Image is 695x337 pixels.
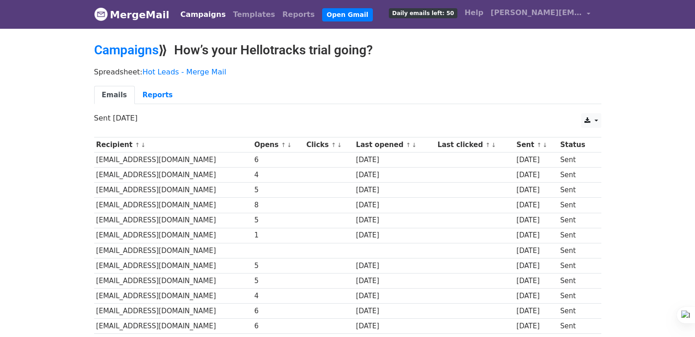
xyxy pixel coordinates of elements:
[281,142,286,148] a: ↑
[516,200,556,211] div: [DATE]
[356,200,433,211] div: [DATE]
[143,68,226,76] a: Hot Leads - Merge Mail
[516,321,556,332] div: [DATE]
[254,215,302,226] div: 5
[254,155,302,165] div: 6
[94,42,601,58] h2: ⟫ How’s your Hellotracks trial going?
[516,155,556,165] div: [DATE]
[94,42,159,58] a: Campaigns
[389,8,457,18] span: Daily emails left: 50
[558,273,595,288] td: Sent
[356,291,433,301] div: [DATE]
[356,321,433,332] div: [DATE]
[254,321,302,332] div: 6
[94,67,601,77] p: Spreadsheet:
[356,230,433,241] div: [DATE]
[356,306,433,316] div: [DATE]
[287,142,292,148] a: ↓
[491,7,582,18] span: [PERSON_NAME][EMAIL_ADDRESS][DOMAIN_NAME]
[516,276,556,286] div: [DATE]
[558,137,595,153] th: Status
[94,213,252,228] td: [EMAIL_ADDRESS][DOMAIN_NAME]
[94,198,252,213] td: [EMAIL_ADDRESS][DOMAIN_NAME]
[254,306,302,316] div: 6
[94,304,252,319] td: [EMAIL_ADDRESS][DOMAIN_NAME]
[354,137,435,153] th: Last opened
[461,4,487,22] a: Help
[516,306,556,316] div: [DATE]
[94,86,135,105] a: Emails
[385,4,461,22] a: Daily emails left: 50
[558,258,595,273] td: Sent
[254,230,302,241] div: 1
[94,273,252,288] td: [EMAIL_ADDRESS][DOMAIN_NAME]
[254,276,302,286] div: 5
[558,198,595,213] td: Sent
[279,5,318,24] a: Reports
[356,155,433,165] div: [DATE]
[94,258,252,273] td: [EMAIL_ADDRESS][DOMAIN_NAME]
[356,170,433,180] div: [DATE]
[558,228,595,243] td: Sent
[485,142,490,148] a: ↑
[516,246,556,256] div: [DATE]
[94,153,252,168] td: [EMAIL_ADDRESS][DOMAIN_NAME]
[356,215,433,226] div: [DATE]
[229,5,279,24] a: Templates
[141,142,146,148] a: ↓
[94,183,252,198] td: [EMAIL_ADDRESS][DOMAIN_NAME]
[412,142,417,148] a: ↓
[406,142,411,148] a: ↑
[94,168,252,183] td: [EMAIL_ADDRESS][DOMAIN_NAME]
[516,215,556,226] div: [DATE]
[558,289,595,304] td: Sent
[254,200,302,211] div: 8
[254,170,302,180] div: 4
[558,319,595,334] td: Sent
[94,289,252,304] td: [EMAIL_ADDRESS][DOMAIN_NAME]
[487,4,594,25] a: [PERSON_NAME][EMAIL_ADDRESS][DOMAIN_NAME]
[491,142,496,148] a: ↓
[558,168,595,183] td: Sent
[94,5,170,24] a: MergeMail
[177,5,229,24] a: Campaigns
[254,261,302,271] div: 5
[536,142,541,148] a: ↑
[135,142,140,148] a: ↑
[558,153,595,168] td: Sent
[94,113,601,123] p: Sent [DATE]
[516,185,556,195] div: [DATE]
[94,228,252,243] td: [EMAIL_ADDRESS][DOMAIN_NAME]
[94,243,252,258] td: [EMAIL_ADDRESS][DOMAIN_NAME]
[516,291,556,301] div: [DATE]
[331,142,336,148] a: ↑
[516,230,556,241] div: [DATE]
[254,291,302,301] div: 4
[516,261,556,271] div: [DATE]
[135,86,180,105] a: Reports
[558,213,595,228] td: Sent
[516,170,556,180] div: [DATE]
[94,319,252,334] td: [EMAIL_ADDRESS][DOMAIN_NAME]
[558,304,595,319] td: Sent
[558,183,595,198] td: Sent
[254,185,302,195] div: 5
[94,7,108,21] img: MergeMail logo
[94,137,252,153] th: Recipient
[356,185,433,195] div: [DATE]
[542,142,547,148] a: ↓
[252,137,304,153] th: Opens
[558,243,595,258] td: Sent
[515,137,558,153] th: Sent
[304,137,354,153] th: Clicks
[322,8,373,21] a: Open Gmail
[337,142,342,148] a: ↓
[435,137,515,153] th: Last clicked
[356,276,433,286] div: [DATE]
[356,261,433,271] div: [DATE]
